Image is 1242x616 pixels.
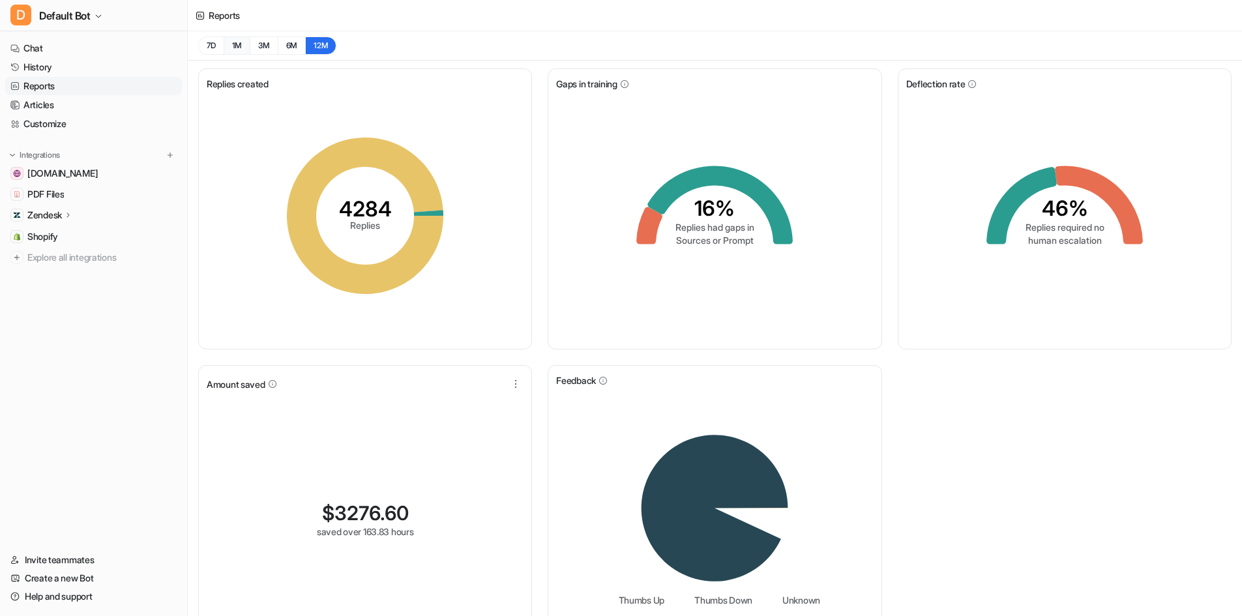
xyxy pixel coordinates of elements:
[209,8,240,22] div: Reports
[610,593,664,607] li: Thumbs Up
[13,190,21,198] img: PDF Files
[685,593,752,607] li: Thumbs Down
[278,37,306,55] button: 6M
[5,58,182,76] a: History
[5,587,182,606] a: Help and support
[350,220,380,231] tspan: Replies
[207,377,265,391] span: Amount saved
[5,248,182,267] a: Explore all integrations
[305,37,336,55] button: 12M
[27,247,177,268] span: Explore all integrations
[13,211,21,219] img: Zendesk
[39,7,91,25] span: Default Bot
[198,37,224,55] button: 7D
[5,227,182,246] a: ShopifyShopify
[5,164,182,183] a: wovenwood.co.uk[DOMAIN_NAME]
[8,151,17,160] img: expand menu
[1028,235,1101,246] tspan: human escalation
[5,77,182,95] a: Reports
[906,77,966,91] span: Deflection rate
[317,525,414,538] div: saved over 163.83 hours
[1025,222,1104,233] tspan: Replies required no
[694,196,735,221] tspan: 16%
[5,115,182,133] a: Customize
[250,37,278,55] button: 3M
[166,151,175,160] img: menu_add.svg
[5,39,182,57] a: Chat
[27,188,64,201] span: PDF Files
[556,374,596,387] span: Feedback
[13,169,21,177] img: wovenwood.co.uk
[339,196,392,222] tspan: 4284
[27,230,58,243] span: Shopify
[1041,196,1087,221] tspan: 46%
[675,222,754,233] tspan: Replies had gaps in
[773,593,820,607] li: Unknown
[13,233,21,241] img: Shopify
[5,569,182,587] a: Create a new Bot
[224,37,250,55] button: 1M
[27,209,62,222] p: Zendesk
[5,149,64,162] button: Integrations
[10,251,23,264] img: explore all integrations
[5,185,182,203] a: PDF FilesPDF Files
[322,501,409,525] div: $
[20,150,60,160] p: Integrations
[676,235,754,246] tspan: Sources or Prompt
[207,77,269,91] span: Replies created
[5,96,182,114] a: Articles
[334,501,409,525] span: 3276.60
[5,551,182,569] a: Invite teammates
[27,167,98,180] span: [DOMAIN_NAME]
[556,77,617,91] span: Gaps in training
[10,5,31,25] span: D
